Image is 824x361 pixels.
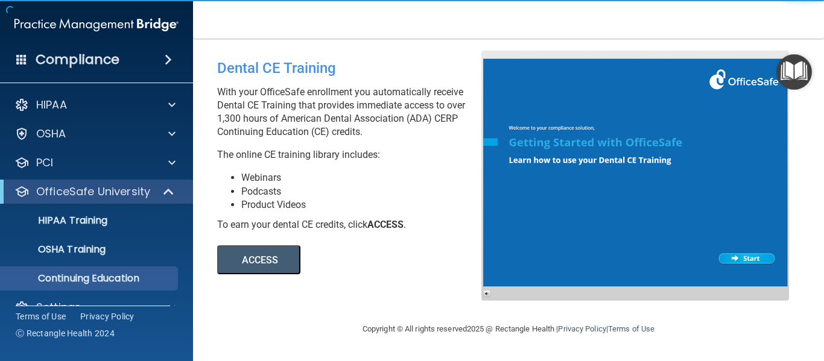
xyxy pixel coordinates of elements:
[776,54,812,90] button: Open Resource Center
[14,98,176,112] a: HIPAA
[36,155,53,170] p: PCI
[14,155,176,170] a: PCI
[8,215,107,227] p: HIPAA Training
[36,51,119,68] h4: Compliance
[558,324,606,333] a: Privacy Policy
[8,243,106,256] p: OSHA Training
[367,219,404,230] b: ACCESS
[288,310,729,348] div: Copyright © All rights reserved 2025 @ Rectangle Health | |
[36,184,150,199] p: OfficeSafe University
[80,310,135,322] a: Privacy Policy
[14,127,176,141] a: OSHA
[8,272,173,284] p: Continuing Education
[36,127,66,141] p: OSHA
[217,86,490,139] p: With your OfficeSafe enrollment you automatically receive Dental CE Training that provides immedi...
[14,300,176,315] a: Settings
[217,148,490,162] p: The online CE training library includes:
[16,310,66,322] a: Terms of Use
[14,13,179,37] img: PMB logo
[36,98,67,112] p: HIPAA
[217,51,490,86] div: Dental CE Training
[36,300,81,315] p: Settings
[14,184,175,199] a: OfficeSafe University
[217,218,490,231] div: To earn your dental CE credits, click .
[217,256,547,265] a: ACCESS
[241,185,490,198] li: Podcasts
[608,324,654,333] a: Terms of Use
[241,171,490,184] li: Webinars
[217,245,300,274] button: ACCESS
[241,198,490,212] li: Product Videos
[16,327,115,339] span: Ⓒ Rectangle Health 2024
